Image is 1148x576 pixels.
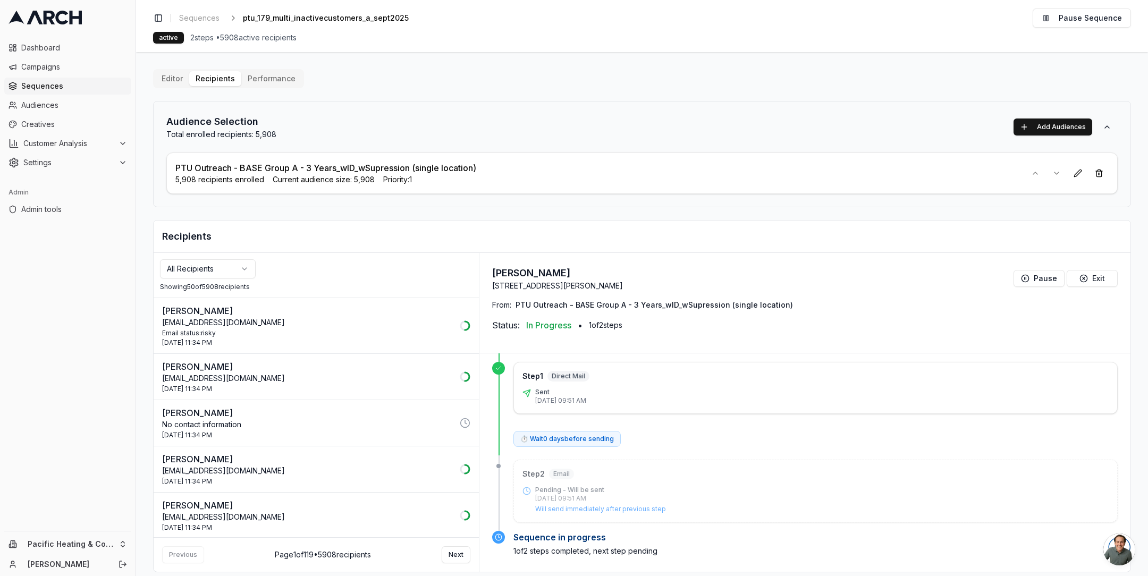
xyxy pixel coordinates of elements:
[162,453,453,465] p: [PERSON_NAME]
[162,512,453,522] p: [EMAIL_ADDRESS][DOMAIN_NAME]
[175,162,476,174] p: PTU Outreach - BASE Group A - 3 Years_wID_wSupression (single location)
[162,338,212,347] span: [DATE] 11:34 PM
[166,129,276,140] p: Total enrolled recipients: 5,908
[162,360,453,373] p: [PERSON_NAME]
[535,396,586,405] p: [DATE] 09:51 AM
[4,135,131,152] button: Customer Analysis
[243,13,409,23] span: ptu_179_multi_inactivecustomers_a_sept2025
[513,531,1118,544] p: Sequence in progress
[442,546,470,563] button: Next
[162,373,453,384] p: [EMAIL_ADDRESS][DOMAIN_NAME]
[28,559,107,570] a: [PERSON_NAME]
[1033,9,1131,28] button: Pause Sequence
[522,469,545,479] p: Step 2
[154,446,479,492] button: [PERSON_NAME][EMAIL_ADDRESS][DOMAIN_NAME][DATE] 11:34 PM
[1014,118,1092,135] button: Add Audiences
[4,184,131,201] div: Admin
[4,536,131,553] button: Pacific Heating & Cooling
[547,371,589,382] span: Direct Mail
[162,385,212,393] span: [DATE] 11:34 PM
[162,523,212,532] span: [DATE] 11:34 PM
[179,13,220,23] span: Sequences
[23,157,114,168] span: Settings
[162,431,212,439] span: [DATE] 11:34 PM
[4,58,131,75] a: Campaigns
[578,319,583,332] span: •
[492,319,520,332] span: Status:
[1103,533,1135,565] div: Open chat
[241,71,302,86] button: Performance
[589,320,622,331] span: 1 of 2 steps
[154,493,479,538] button: [PERSON_NAME][EMAIL_ADDRESS][DOMAIN_NAME][DATE] 11:34 PM
[383,174,412,185] span: Priority: 1
[154,400,479,446] button: [PERSON_NAME]No contact information[DATE] 11:34 PM
[160,283,472,291] div: Showing 50 of 5908 recipients
[549,469,574,479] span: Email
[162,329,453,337] div: Email status: risky
[154,298,479,353] button: [PERSON_NAME][EMAIL_ADDRESS][DOMAIN_NAME]Email status:risky[DATE] 11:34 PM
[4,78,131,95] a: Sequences
[513,546,1118,556] p: 1 of 2 steps completed, next step pending
[175,11,224,26] a: Sequences
[1014,270,1065,287] button: Pause
[492,281,623,291] p: [STREET_ADDRESS][PERSON_NAME]
[4,116,131,133] a: Creatives
[162,229,1122,244] h2: Recipients
[189,71,241,86] button: Recipients
[535,494,1109,503] p: [DATE] 09:51 AM
[154,354,479,400] button: [PERSON_NAME][EMAIL_ADDRESS][DOMAIN_NAME][DATE] 11:34 PM
[162,406,453,419] p: [PERSON_NAME]
[520,435,614,443] p: ⏱ Wait 0 days before sending
[23,138,114,149] span: Customer Analysis
[522,371,543,382] p: Step 1
[535,388,586,396] p: Sent
[273,174,375,185] span: Current audience size: 5,908
[153,32,184,44] div: active
[175,174,264,185] span: 5,908 recipients enrolled
[535,486,1109,494] p: Pending - Will be sent
[21,119,127,130] span: Creatives
[526,319,571,332] span: In Progress
[275,549,371,560] span: Page 1 of 119 • 5908 recipients
[162,465,453,476] p: [EMAIL_ADDRESS][DOMAIN_NAME]
[4,97,131,114] a: Audiences
[492,300,511,310] span: From:
[162,304,453,317] p: [PERSON_NAME]
[175,11,426,26] nav: breadcrumb
[535,505,1109,513] p: Will send immediately after previous step
[115,557,130,572] button: Log out
[162,317,453,328] p: [EMAIL_ADDRESS][DOMAIN_NAME]
[516,300,793,310] span: PTU Outreach - BASE Group A - 3 Years_wID_wSupression (single location)
[1067,270,1118,287] button: Exit
[21,100,127,111] span: Audiences
[162,477,212,486] span: [DATE] 11:34 PM
[28,539,114,549] span: Pacific Heating & Cooling
[21,62,127,72] span: Campaigns
[21,43,127,53] span: Dashboard
[162,419,453,430] p: No contact information
[155,71,189,86] button: Editor
[21,81,127,91] span: Sequences
[162,499,453,512] p: [PERSON_NAME]
[4,154,131,171] button: Settings
[4,39,131,56] a: Dashboard
[21,204,127,215] span: Admin tools
[4,201,131,218] a: Admin tools
[166,114,276,129] h2: Audience Selection
[190,32,297,43] span: 2 steps • 5908 active recipients
[492,266,623,281] h3: [PERSON_NAME]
